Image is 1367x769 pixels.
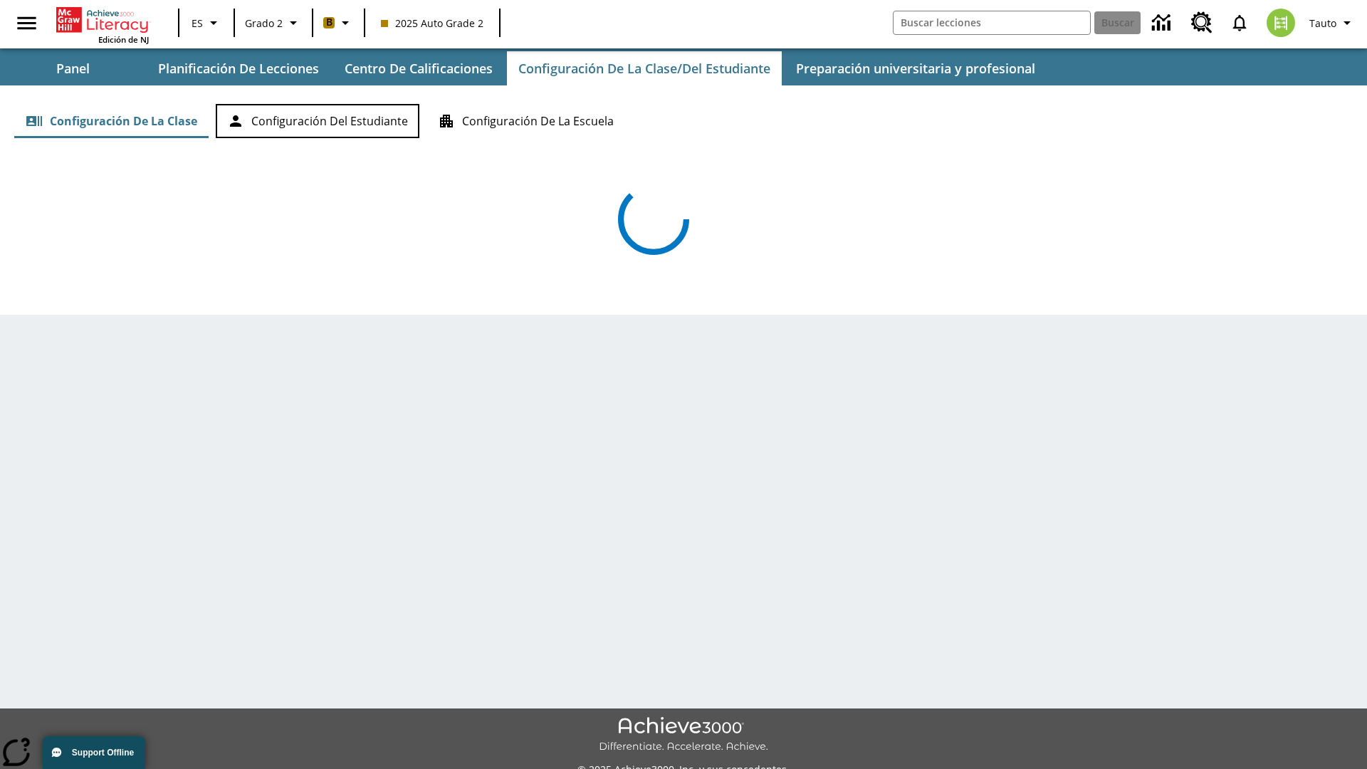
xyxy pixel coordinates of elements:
img: avatar image [1267,9,1295,37]
button: Configuración de la clase [14,104,209,138]
input: Buscar campo [894,11,1090,34]
div: Portada [56,4,149,45]
a: Notificaciones [1221,4,1258,41]
button: Support Offline [43,736,145,769]
button: Preparación universitaria y profesional [785,51,1047,85]
span: Edición de NJ [98,34,149,45]
button: Boost El color de la clase es anaranjado claro. Cambiar el color de la clase. [318,10,360,36]
span: ES [192,16,203,31]
img: Achieve3000 Differentiate Accelerate Achieve [599,717,768,753]
a: Centro de información [1143,4,1183,43]
span: Grado 2 [245,16,283,31]
div: Configuración de la clase/del estudiante [14,104,1353,138]
button: Centro de calificaciones [333,51,504,85]
button: Configuración de la escuela [426,104,625,138]
button: Planificación de lecciones [147,51,330,85]
span: 2025 Auto Grade 2 [381,16,483,31]
span: Support Offline [72,748,134,758]
button: Abrir el menú lateral [6,2,48,44]
button: Escoja un nuevo avatar [1258,4,1304,41]
button: Panel [1,51,144,85]
button: Lenguaje: ES, Selecciona un idioma [184,10,229,36]
button: Configuración del estudiante [216,104,419,138]
button: Perfil/Configuración [1304,10,1361,36]
a: Centro de recursos, Se abrirá en una pestaña nueva. [1183,4,1221,42]
span: B [326,14,332,31]
a: Portada [56,6,149,34]
span: Tauto [1309,16,1336,31]
button: Configuración de la clase/del estudiante [507,51,782,85]
button: Grado: Grado 2, Elige un grado [239,10,308,36]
